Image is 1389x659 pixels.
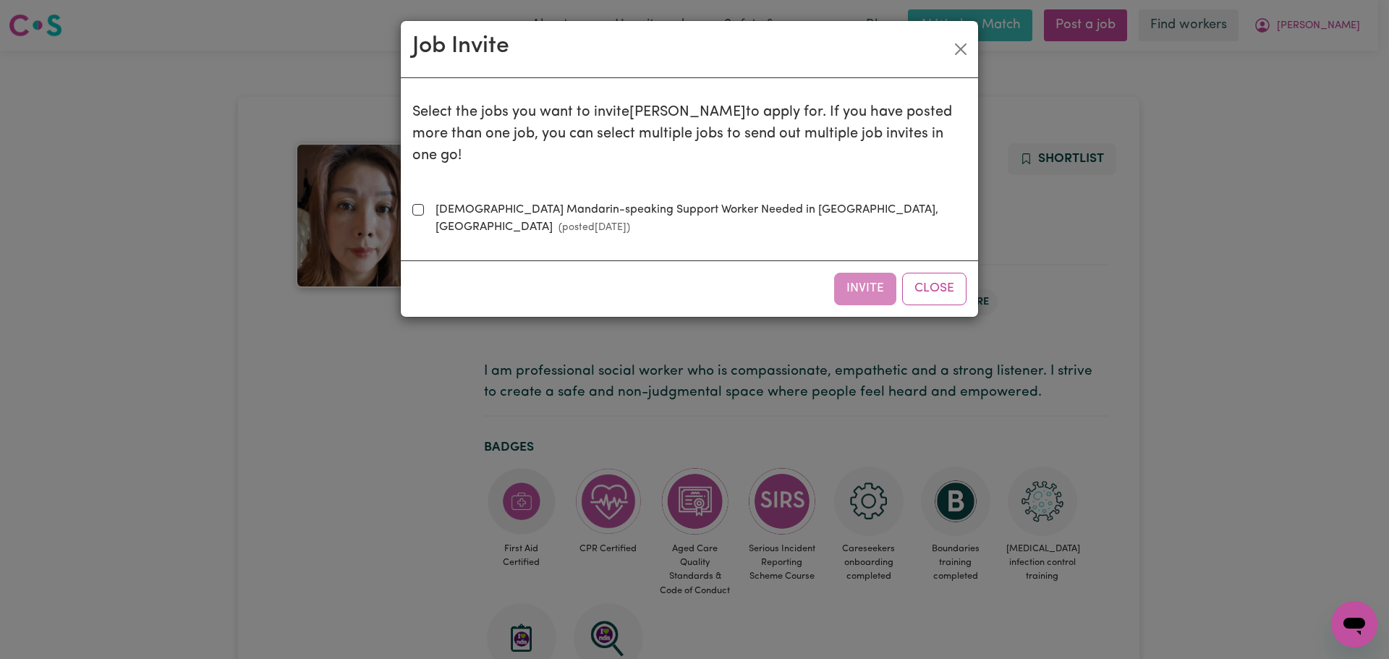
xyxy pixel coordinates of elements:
[412,101,967,166] p: Select the jobs you want to invite [PERSON_NAME] to apply for. If you have posted more than one j...
[553,222,630,233] small: (posted [DATE] )
[949,38,972,61] button: Close
[412,33,509,60] h2: Job Invite
[1331,601,1377,647] iframe: Button to launch messaging window
[902,273,967,305] button: Close
[430,201,967,236] label: [DEMOGRAPHIC_DATA] Mandarin-speaking Support Worker Needed in [GEOGRAPHIC_DATA], [GEOGRAPHIC_DATA]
